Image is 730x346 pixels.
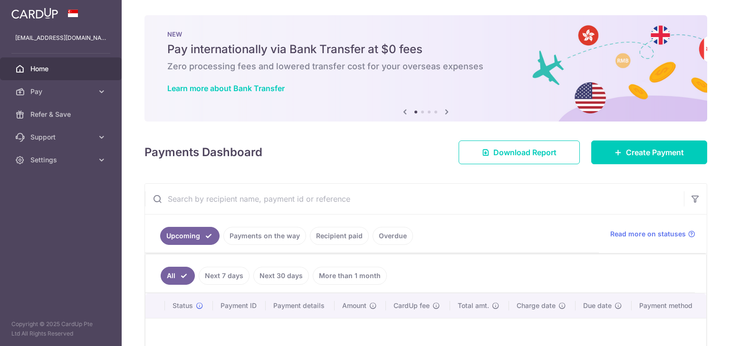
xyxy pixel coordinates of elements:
span: Status [173,301,193,310]
a: Create Payment [591,140,707,164]
th: Payment method [632,293,706,318]
a: Next 7 days [199,267,250,285]
span: Settings [30,155,93,165]
span: Create Payment [626,147,684,158]
span: Home [30,64,93,74]
a: Payments on the way [223,227,306,245]
span: Total amt. [458,301,489,310]
a: Overdue [373,227,413,245]
th: Payment details [266,293,335,318]
th: Payment ID [213,293,266,318]
a: Upcoming [160,227,220,245]
span: CardUp fee [394,301,430,310]
input: Search by recipient name, payment id or reference [145,184,684,214]
iframe: Opens a widget where you can find more information [669,318,720,341]
img: CardUp [11,8,58,19]
span: Read more on statuses [610,229,686,239]
a: Read more on statuses [610,229,695,239]
a: All [161,267,195,285]
p: NEW [167,30,684,38]
a: Download Report [459,140,580,164]
p: [EMAIL_ADDRESS][DOMAIN_NAME] [15,33,106,43]
a: Learn more about Bank Transfer [167,84,285,93]
a: Recipient paid [310,227,369,245]
span: Support [30,132,93,142]
h5: Pay internationally via Bank Transfer at $0 fees [167,42,684,57]
span: Due date [583,301,612,310]
span: Pay [30,87,93,96]
h4: Payments Dashboard [144,144,262,161]
a: Next 30 days [253,267,309,285]
span: Charge date [517,301,556,310]
h6: Zero processing fees and lowered transfer cost for your overseas expenses [167,61,684,72]
img: Bank transfer banner [144,15,707,122]
a: More than 1 month [313,267,387,285]
span: Refer & Save [30,110,93,119]
span: Download Report [493,147,557,158]
span: Amount [342,301,366,310]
